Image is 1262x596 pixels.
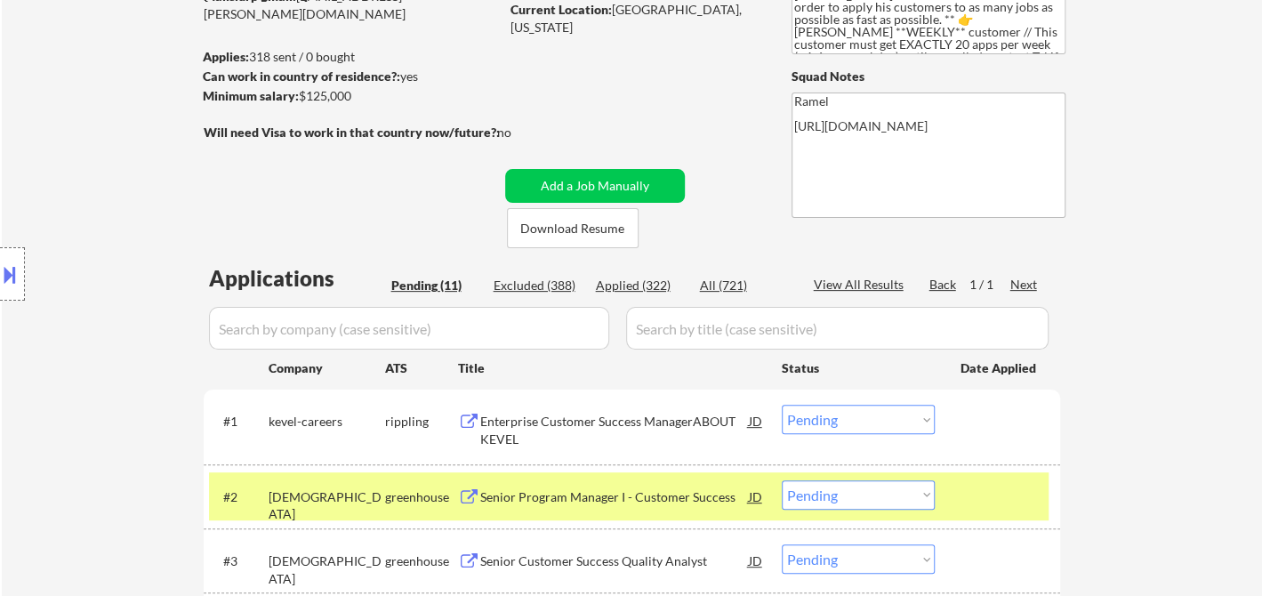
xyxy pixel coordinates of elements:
div: kevel-careers [269,413,385,431]
input: Search by company (case sensitive) [209,307,609,350]
div: Squad Notes [792,68,1065,85]
div: Date Applied [961,359,1039,377]
button: Add a Job Manually [505,169,685,203]
div: Enterprise Customer Success ManagerABOUT KEVEL [480,413,749,447]
strong: Can work in country of residence?: [203,68,400,84]
input: Search by title (case sensitive) [626,307,1049,350]
div: [DEMOGRAPHIC_DATA] [269,488,385,523]
div: [DEMOGRAPHIC_DATA] [269,552,385,587]
div: Excluded (388) [494,277,583,294]
strong: Applies: [203,49,249,64]
strong: Minimum salary: [203,88,299,103]
div: Status [782,351,935,383]
div: #2 [223,488,254,506]
div: no [497,124,548,141]
div: 1 / 1 [969,276,1010,294]
div: Title [458,359,765,377]
div: $125,000 [203,87,499,105]
div: [GEOGRAPHIC_DATA], [US_STATE] [510,1,762,36]
div: Back [929,276,958,294]
div: Pending (11) [391,277,480,294]
div: Applied (322) [596,277,685,294]
div: Senior Customer Success Quality Analyst [480,552,749,570]
div: rippling [385,413,458,431]
div: 318 sent / 0 bought [203,48,499,66]
div: greenhouse [385,488,458,506]
div: greenhouse [385,552,458,570]
div: JD [747,480,765,512]
div: View All Results [814,276,909,294]
div: Company [269,359,385,377]
div: #3 [223,552,254,570]
div: yes [203,68,494,85]
button: Download Resume [507,208,639,248]
div: Senior Program Manager I - Customer Success [480,488,749,506]
div: Next [1010,276,1039,294]
div: All (721) [700,277,789,294]
div: ATS [385,359,458,377]
div: JD [747,544,765,576]
strong: Will need Visa to work in that country now/future?: [204,125,500,140]
strong: Current Location: [510,2,612,17]
div: JD [747,405,765,437]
